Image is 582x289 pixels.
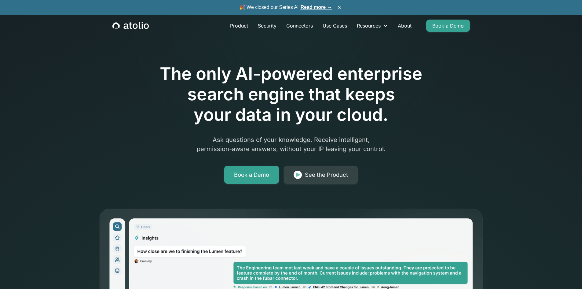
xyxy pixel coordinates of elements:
[281,20,318,32] a: Connectors
[224,166,279,184] a: Book a Demo
[336,4,343,11] button: ×
[318,20,352,32] a: Use Cases
[305,171,348,179] div: See the Product
[174,135,408,154] p: Ask questions of your knowledge. Receive intelligent, permission-aware answers, without your IP l...
[239,4,332,11] span: 🎉 We closed our Series A!
[357,22,381,29] div: Resources
[301,5,332,10] a: Read more →
[225,20,253,32] a: Product
[253,20,281,32] a: Security
[393,20,416,32] a: About
[426,20,470,32] a: Book a Demo
[135,64,448,125] h1: The only AI-powered enterprise search engine that keeps your data in your cloud.
[352,20,393,32] div: Resources
[284,166,358,184] a: See the Product
[112,22,149,30] a: home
